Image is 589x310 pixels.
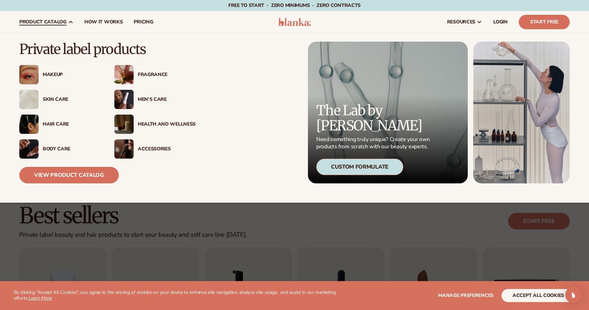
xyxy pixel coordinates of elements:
div: Men’s Care [138,97,196,103]
span: Free to start · ZERO minimums · ZERO contracts [228,2,361,9]
img: Pink blooming flower. [114,65,134,84]
img: Cream moisturizer swatch. [19,90,39,109]
a: LOGIN [488,11,513,33]
a: Start Free [519,15,570,29]
span: pricing [134,19,153,25]
a: View Product Catalog [19,167,119,183]
a: Female with makeup brush. Accessories [114,139,196,159]
div: Health And Wellness [138,121,196,127]
p: Private label products [19,42,196,57]
a: Male holding moisturizer bottle. Men’s Care [114,90,196,109]
a: product catalog [14,11,79,33]
img: Female with glitter eye makeup. [19,65,39,84]
img: Female hair pulled back with clips. [19,115,39,134]
span: LOGIN [493,19,508,25]
a: Female hair pulled back with clips. Hair Care [19,115,101,134]
a: pricing [128,11,158,33]
div: Hair Care [43,121,101,127]
a: Pink blooming flower. Fragrance [114,65,196,84]
span: product catalog [19,19,66,25]
img: Male hand applying moisturizer. [19,139,39,159]
span: resources [447,19,475,25]
a: Candles and incense on table. Health And Wellness [114,115,196,134]
button: Manage preferences [438,289,494,302]
button: accept all cookies [502,289,575,302]
div: Custom Formulate [316,159,403,175]
a: How It Works [79,11,128,33]
div: Makeup [43,72,101,78]
a: Cream moisturizer swatch. Skin Care [19,90,101,109]
a: Microscopic product formula. The Lab by [PERSON_NAME] Need something truly unique? Create your ow... [308,42,468,183]
img: Male holding moisturizer bottle. [114,90,134,109]
span: How It Works [84,19,123,25]
img: Female in lab with equipment. [473,42,570,183]
a: Male hand applying moisturizer. Body Care [19,139,101,159]
img: logo [278,18,311,26]
a: resources [442,11,488,33]
p: By clicking "Accept All Cookies", you agree to the storing of cookies on your device to enhance s... [14,290,348,301]
p: The Lab by [PERSON_NAME] [316,103,432,133]
a: Learn More [29,295,52,301]
span: Manage preferences [438,292,494,299]
div: Fragrance [138,72,196,78]
p: Need something truly unique? Create your own products from scratch with our beauty experts. [316,136,432,150]
img: Female with makeup brush. [114,139,134,159]
a: Female with glitter eye makeup. Makeup [19,65,101,84]
div: Skin Care [43,97,101,103]
div: Accessories [138,146,196,152]
img: Candles and incense on table. [114,115,134,134]
div: Body Care [43,146,101,152]
div: Open Intercom Messenger [565,287,582,303]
